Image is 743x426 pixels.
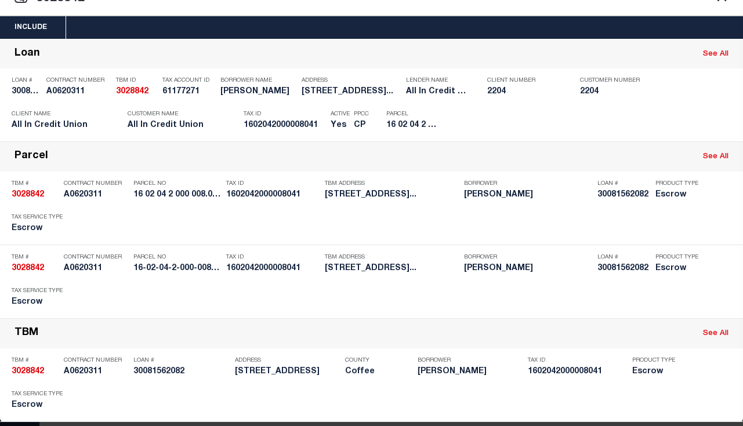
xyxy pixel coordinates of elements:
[325,254,458,261] p: TBM Address
[354,111,369,118] p: PPCC
[12,357,58,364] p: TBM #
[12,190,58,200] h5: 3028842
[162,77,215,84] p: Tax Account ID
[464,264,592,274] h5: Richard Moody
[235,367,339,377] h5: 215 Wellston Drive
[703,330,728,337] a: See All
[64,264,128,274] h5: A0620311
[464,190,592,200] h5: Richard Moody
[597,254,650,261] p: Loan #
[703,153,728,161] a: See All
[128,121,226,130] h5: All In Credit Union
[302,87,400,97] h5: 215 Wellston Drive Enterprise A...
[331,111,350,118] p: Active
[226,190,319,200] h5: 1602042000008041
[12,367,58,377] h5: 3028842
[15,150,48,163] div: Parcel
[331,121,348,130] h5: Yes
[345,357,412,364] p: County
[487,87,563,97] h5: 2204
[655,190,708,200] h5: Escrow
[128,111,226,118] p: Customer Name
[64,180,128,187] p: Contract Number
[12,87,41,97] h5: 30081562082
[418,367,522,377] h5: Richard Moody
[226,264,319,274] h5: 1602042000008041
[703,50,728,58] a: See All
[597,264,650,274] h5: 30081562082
[325,180,458,187] p: TBM Address
[226,180,319,187] p: Tax ID
[12,287,64,294] p: Tax Service Type
[345,367,412,377] h5: Coffee
[12,180,58,187] p: TBM #
[116,88,148,96] strong: 3028842
[133,264,220,274] h5: 16-02-04-2-000-008.041
[487,77,563,84] p: Client Number
[12,264,44,272] strong: 3028842
[655,180,708,187] p: Product Type
[116,87,157,97] h5: 3028842
[386,111,438,118] p: Parcel
[133,180,220,187] p: Parcel No
[220,87,296,97] h5: RICHARD MOODY
[354,121,369,130] h5: CP
[133,190,220,200] h5: 16 02 04 2 000 008.041
[597,190,650,200] h5: 30081562082
[325,190,458,200] h5: 215 Wellston Drive Enterprise A...
[597,180,650,187] p: Loan #
[12,400,70,410] h5: Escrow
[64,357,128,364] p: Contract Number
[325,264,458,274] h5: 215 Wellston Drive Enterprise A...
[12,214,64,221] p: Tax Service Type
[406,77,470,84] p: Lender Name
[235,357,339,364] p: Address
[418,357,522,364] p: Borrower
[12,224,64,234] h5: Escrow
[655,264,708,274] h5: Escrow
[528,357,626,364] p: Tax ID
[12,254,58,261] p: TBM #
[116,77,157,84] p: TBM ID
[64,367,128,377] h5: A0620311
[15,327,38,340] div: TBM
[133,367,229,377] h5: 30081562082
[12,111,110,118] p: Client Name
[464,180,592,187] p: Borrower
[64,190,128,200] h5: A0620311
[12,77,41,84] p: Loan #
[580,87,638,97] h5: 2204
[46,77,110,84] p: Contract Number
[386,121,438,130] h5: 16 02 04 2 000 008.041
[12,191,44,199] strong: 3028842
[12,391,70,398] p: Tax Service Type
[655,254,708,261] p: Product Type
[133,357,229,364] p: Loan #
[528,367,626,377] h5: 1602042000008041
[406,87,470,97] h5: All In Credit Union
[302,77,400,84] p: Address
[244,111,325,118] p: Tax ID
[226,254,319,261] p: Tax ID
[220,77,296,84] p: Borrower Name
[12,297,64,307] h5: Escrow
[12,264,58,274] h5: 3028842
[244,121,325,130] h5: 1602042000008041
[133,254,220,261] p: Parcel No
[162,87,215,97] h5: 61177271
[64,254,128,261] p: Contract Number
[632,367,684,377] h5: Escrow
[580,77,640,84] p: Customer Number
[632,357,684,364] p: Product Type
[12,121,110,130] h5: All In Credit Union
[12,367,44,376] strong: 3028842
[464,254,592,261] p: Borrower
[46,87,110,97] h5: A0620311
[15,48,40,61] div: Loan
